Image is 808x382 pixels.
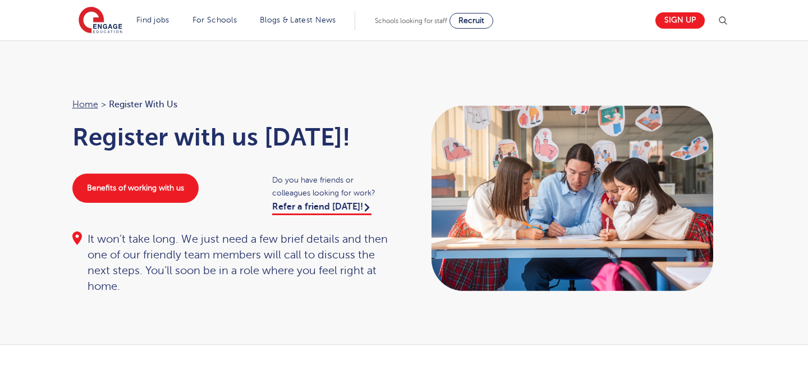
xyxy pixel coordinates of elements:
[375,17,447,25] span: Schools looking for staff
[458,16,484,25] span: Recruit
[449,13,493,29] a: Recruit
[72,99,98,110] a: Home
[101,99,106,110] span: >
[272,174,393,199] span: Do you have friends or colleagues looking for work?
[72,123,393,151] h1: Register with us [DATE]!
[136,16,169,24] a: Find jobs
[272,202,371,215] a: Refer a friend [DATE]!
[109,97,177,112] span: Register with us
[72,231,393,294] div: It won’t take long. We just need a few brief details and then one of our friendly team members wi...
[72,97,393,112] nav: breadcrumb
[260,16,336,24] a: Blogs & Latest News
[72,174,199,203] a: Benefits of working with us
[192,16,237,24] a: For Schools
[655,12,705,29] a: Sign up
[79,7,122,35] img: Engage Education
